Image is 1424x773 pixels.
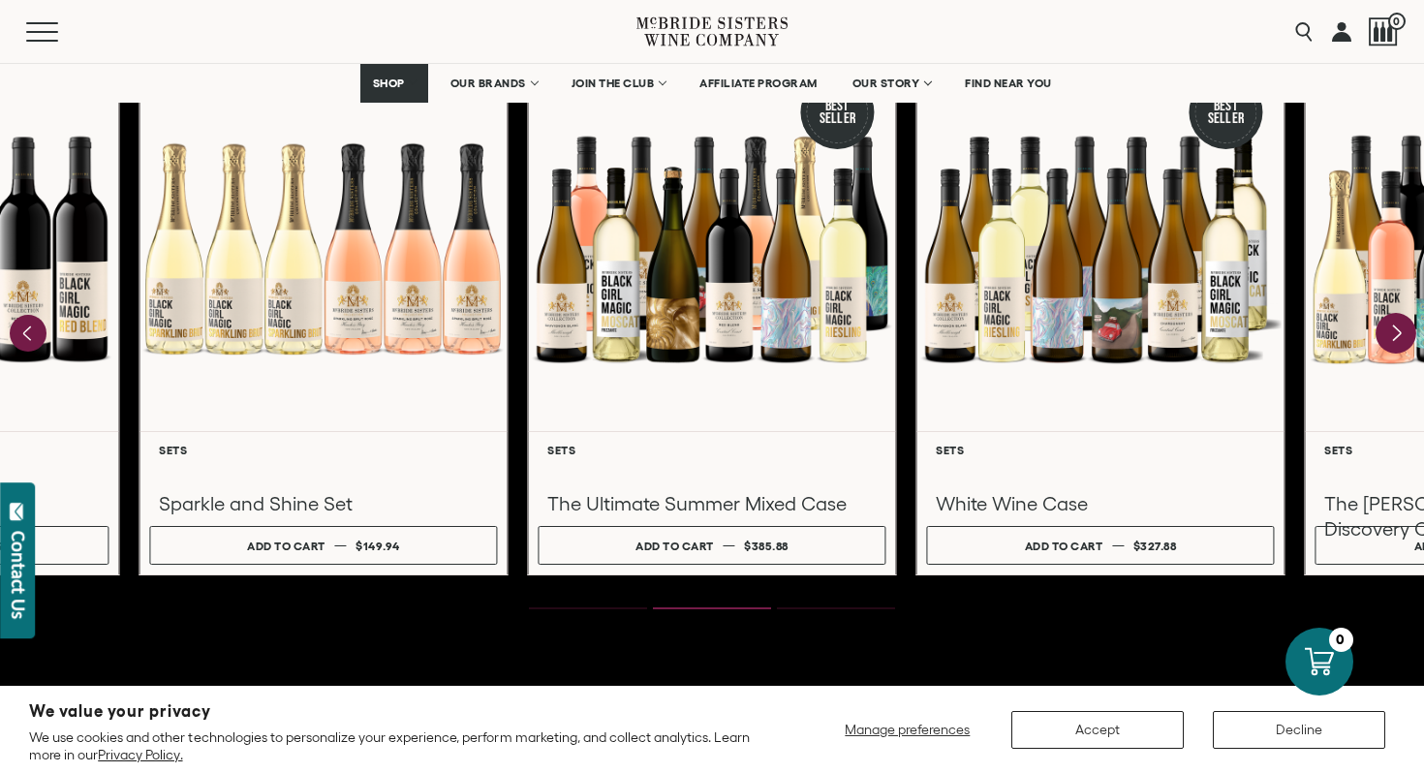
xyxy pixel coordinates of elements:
li: Page dot 3 [777,607,895,609]
li: Page dot 1 [529,607,647,609]
span: FIND NEAR YOU [965,77,1052,90]
a: JOIN THE CLUB [559,64,678,103]
a: Privacy Policy. [98,747,182,762]
p: We use cookies and other technologies to personalize your experience, perform marketing, and coll... [29,728,765,763]
button: Manage preferences [833,711,982,749]
h3: White Wine Case [936,491,1264,516]
span: JOIN THE CLUB [572,77,655,90]
a: OUR BRANDS [438,64,549,103]
span: SHOP [373,77,406,90]
a: Sparkling and Shine Sparkling Set Sets Sparkle and Shine Set Add to cart $149.94 [139,54,508,575]
a: Best Seller The Ultimate Summer Mixed Case Sets The Ultimate Summer Mixed Case Add to cart $385.88 [527,54,896,575]
button: Previous [10,315,46,352]
span: OUR STORY [852,77,920,90]
a: FIND NEAR YOU [952,64,1065,103]
a: Best Seller White Wine Case Sets White Wine Case Add to cart $327.88 [915,54,1285,575]
h6: Sets [547,444,876,456]
button: Decline [1213,711,1385,749]
div: Add to cart [1025,532,1103,560]
button: Add to cart $149.94 [149,526,497,565]
span: $327.88 [1133,540,1177,552]
button: Next [1376,313,1416,354]
span: $385.88 [744,540,789,552]
span: OUR BRANDS [450,77,526,90]
h3: Sparkle and Shine Set [159,491,487,516]
div: 0 [1329,628,1353,652]
span: Manage preferences [845,722,970,737]
span: $149.94 [356,540,400,552]
h6: Sets [936,444,1264,456]
a: SHOP [360,64,428,103]
div: Contact Us [9,531,28,619]
a: AFFILIATE PROGRAM [687,64,830,103]
button: Accept [1011,711,1184,749]
li: Page dot 2 [653,607,771,609]
span: AFFILIATE PROGRAM [699,77,818,90]
a: OUR STORY [840,64,944,103]
h3: The Ultimate Summer Mixed Case [547,491,876,516]
button: Mobile Menu Trigger [26,22,96,42]
button: Add to cart $327.88 [926,526,1274,565]
span: 0 [1388,13,1406,30]
h6: Sets [159,444,487,456]
button: Add to cart $385.88 [538,526,885,565]
h2: We value your privacy [29,703,765,720]
div: Add to cart [247,532,325,560]
div: Add to cart [635,532,714,560]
